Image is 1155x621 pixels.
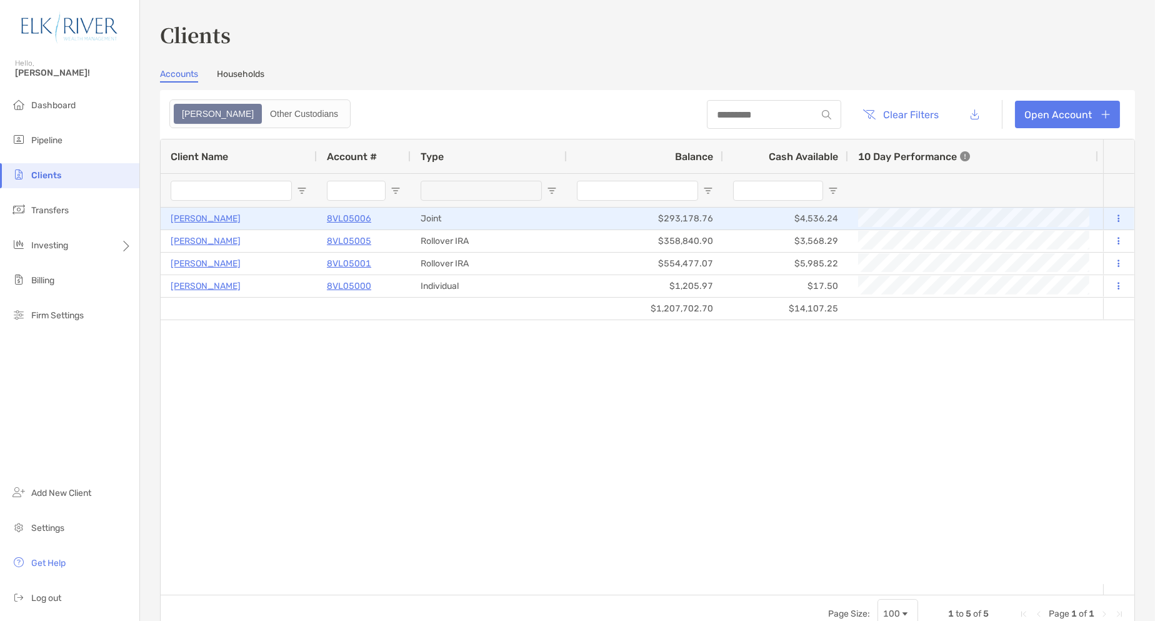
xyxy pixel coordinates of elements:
div: $554,477.07 [567,253,723,275]
div: Individual [411,275,567,297]
span: Investing [31,240,68,251]
div: $293,178.76 [567,208,723,230]
button: Open Filter Menu [547,186,557,196]
img: add_new_client icon [11,485,26,500]
span: [PERSON_NAME]! [15,68,132,78]
a: [PERSON_NAME] [171,233,241,249]
button: Open Filter Menu [391,186,401,196]
div: Previous Page [1034,609,1044,619]
span: 5 [983,608,989,619]
input: Balance Filter Input [577,181,698,201]
span: Balance [675,151,713,163]
div: $4,536.24 [723,208,848,230]
img: Zoe Logo [15,5,124,50]
div: Last Page [1114,609,1124,619]
div: Zoe [175,105,261,123]
a: Households [217,69,264,83]
button: Open Filter Menu [703,186,713,196]
img: clients icon [11,167,26,182]
div: $1,207,702.70 [567,298,723,320]
a: Open Account [1015,101,1120,128]
img: logout icon [11,590,26,605]
span: Transfers [31,205,69,216]
span: Client Name [171,151,228,163]
span: Page [1049,608,1069,619]
div: 100 [883,608,900,619]
span: Add New Client [31,488,91,498]
span: 1 [1089,608,1094,619]
button: Clear Filters [854,101,949,128]
div: $358,840.90 [567,230,723,252]
img: dashboard icon [11,97,26,112]
img: investing icon [11,237,26,252]
a: 8VL05006 [327,211,371,226]
img: billing icon [11,272,26,287]
span: 1 [948,608,954,619]
button: Open Filter Menu [828,186,838,196]
span: Cash Available [769,151,838,163]
span: of [1079,608,1087,619]
div: $1,205.97 [567,275,723,297]
span: Settings [31,523,64,533]
h3: Clients [160,20,1135,49]
a: 8VL05001 [327,256,371,271]
span: Firm Settings [31,310,84,321]
div: Rollover IRA [411,230,567,252]
span: Clients [31,170,61,181]
a: 8VL05005 [327,233,371,249]
img: get-help icon [11,555,26,570]
div: segmented control [169,99,351,128]
span: Get Help [31,558,66,568]
img: transfers icon [11,202,26,217]
div: $14,107.25 [723,298,848,320]
img: firm-settings icon [11,307,26,322]
button: Open Filter Menu [297,186,307,196]
span: Type [421,151,444,163]
span: of [973,608,981,619]
img: pipeline icon [11,132,26,147]
input: Account # Filter Input [327,181,386,201]
input: Cash Available Filter Input [733,181,823,201]
div: $17.50 [723,275,848,297]
div: Page Size: [828,608,870,619]
span: 5 [966,608,971,619]
span: Billing [31,275,54,286]
div: Other Custodians [263,105,345,123]
div: $3,568.29 [723,230,848,252]
div: Rollover IRA [411,253,567,275]
a: 8VL05000 [327,278,371,294]
img: input icon [822,110,831,119]
span: Pipeline [31,135,62,146]
span: Dashboard [31,100,76,111]
a: [PERSON_NAME] [171,278,241,294]
div: Next Page [1099,609,1109,619]
a: [PERSON_NAME] [171,256,241,271]
img: settings icon [11,520,26,535]
a: Accounts [160,69,198,83]
div: $5,985.22 [723,253,848,275]
input: Client Name Filter Input [171,181,292,201]
span: to [956,608,964,619]
a: [PERSON_NAME] [171,211,241,226]
span: Account # [327,151,377,163]
div: Joint [411,208,567,230]
div: 10 Day Performance [858,139,970,173]
div: First Page [1019,609,1029,619]
span: 1 [1071,608,1077,619]
span: Log out [31,593,61,603]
